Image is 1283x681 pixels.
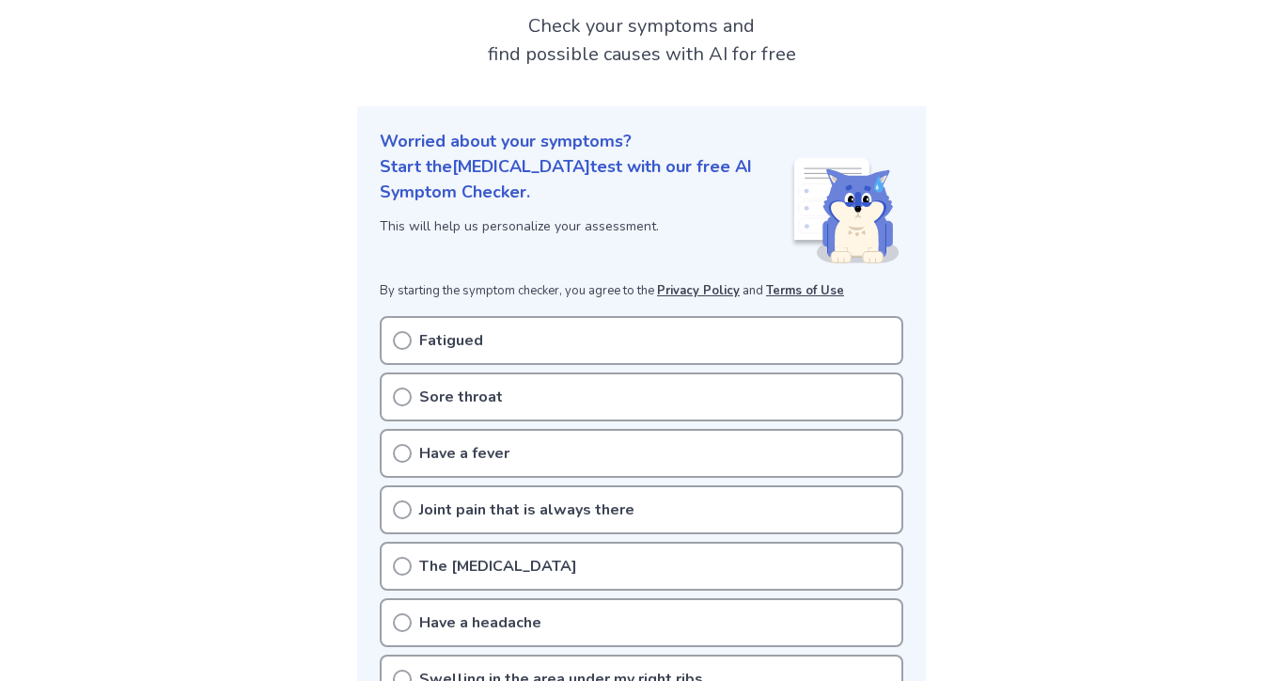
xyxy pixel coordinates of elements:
[380,154,790,205] p: Start the [MEDICAL_DATA] test with our free AI Symptom Checker.
[419,329,483,352] p: Fatigued
[766,282,844,299] a: Terms of Use
[380,282,903,301] p: By starting the symptom checker, you agree to the and
[657,282,740,299] a: Privacy Policy
[419,555,577,578] p: The [MEDICAL_DATA]
[380,129,903,154] p: Worried about your symptoms?
[419,499,634,521] p: Joint pain that is always there
[380,216,790,236] p: This will help us personalize your assessment.
[419,442,509,465] p: Have a fever
[357,12,926,69] h2: Check your symptoms and find possible causes with AI for free
[419,386,503,408] p: Sore throat
[419,611,541,634] p: Have a headache
[790,158,900,263] img: Shiba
